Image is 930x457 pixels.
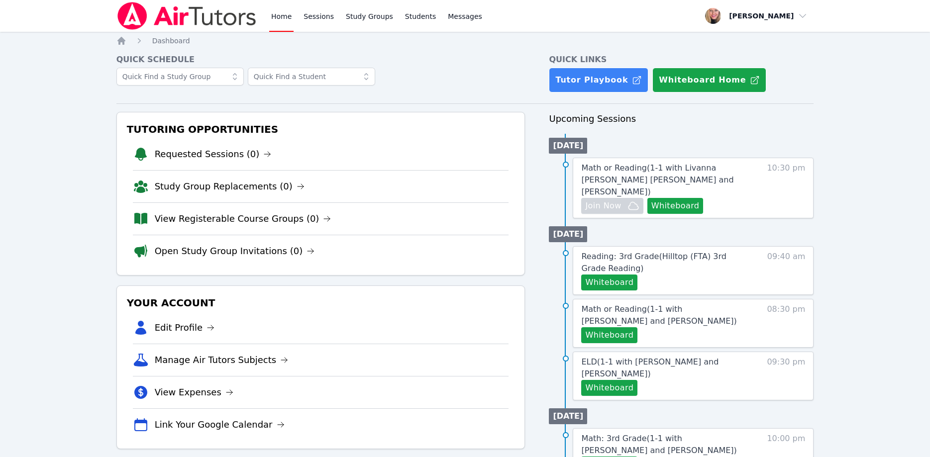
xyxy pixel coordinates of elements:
span: Messages [448,11,482,21]
h4: Quick Schedule [116,54,525,66]
a: Study Group Replacements (0) [155,180,305,193]
button: Join Now [581,198,643,214]
a: Manage Air Tutors Subjects [155,353,289,367]
h3: Tutoring Opportunities [125,120,517,138]
a: Dashboard [152,36,190,46]
span: 10:30 pm [767,162,805,214]
span: Reading: 3rd Grade ( Hilltop (FTA) 3rd Grade Reading ) [581,252,726,273]
a: View Expenses [155,385,233,399]
a: Link Your Google Calendar [155,418,285,432]
a: Open Study Group Invitations (0) [155,244,315,258]
a: View Registerable Course Groups (0) [155,212,331,226]
button: Whiteboard [581,327,637,343]
button: Whiteboard Home [652,68,766,92]
li: [DATE] [549,138,587,154]
h4: Quick Links [549,54,814,66]
li: [DATE] [549,408,587,424]
button: Whiteboard [581,274,637,290]
span: 09:30 pm [767,356,805,396]
button: Whiteboard [647,198,704,214]
span: Dashboard [152,37,190,45]
button: Whiteboard [581,380,637,396]
a: Tutor Playbook [549,68,648,92]
span: Join Now [585,200,621,212]
nav: Breadcrumb [116,36,814,46]
a: ELD(1-1 with [PERSON_NAME] and [PERSON_NAME]) [581,356,749,380]
input: Quick Find a Study Group [116,68,244,86]
a: Math or Reading(1-1 with Livanna [PERSON_NAME] [PERSON_NAME] and [PERSON_NAME]) [581,162,749,198]
a: Math: 3rd Grade(1-1 with [PERSON_NAME] and [PERSON_NAME]) [581,433,749,457]
img: Air Tutors [116,2,257,30]
span: ELD ( 1-1 with [PERSON_NAME] and [PERSON_NAME] ) [581,357,719,378]
a: Edit Profile [155,321,215,335]
a: Math or Reading(1-1 with [PERSON_NAME] and [PERSON_NAME]) [581,303,749,327]
input: Quick Find a Student [248,68,375,86]
a: Requested Sessions (0) [155,147,272,161]
span: 08:30 pm [767,303,805,343]
span: 09:40 am [767,251,806,290]
span: Math: 3rd Grade ( 1-1 with [PERSON_NAME] and [PERSON_NAME] ) [581,434,736,455]
h3: Your Account [125,294,517,312]
span: Math or Reading ( 1-1 with Livanna [PERSON_NAME] [PERSON_NAME] and [PERSON_NAME] ) [581,163,733,196]
a: Reading: 3rd Grade(Hilltop (FTA) 3rd Grade Reading) [581,251,749,274]
span: Math or Reading ( 1-1 with [PERSON_NAME] and [PERSON_NAME] ) [581,304,736,326]
li: [DATE] [549,226,587,242]
h3: Upcoming Sessions [549,112,814,126]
